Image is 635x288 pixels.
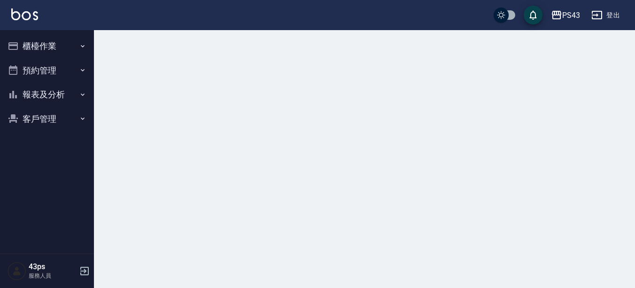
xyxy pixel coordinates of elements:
[29,272,77,280] p: 服務人員
[8,262,26,280] img: Person
[4,82,90,107] button: 報表及分析
[11,8,38,20] img: Logo
[588,7,624,24] button: 登出
[547,6,584,25] button: PS43
[4,58,90,83] button: 預約管理
[4,34,90,58] button: 櫃檯作業
[562,9,580,21] div: PS43
[29,262,77,272] h5: 43ps
[524,6,542,24] button: save
[4,107,90,131] button: 客戶管理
